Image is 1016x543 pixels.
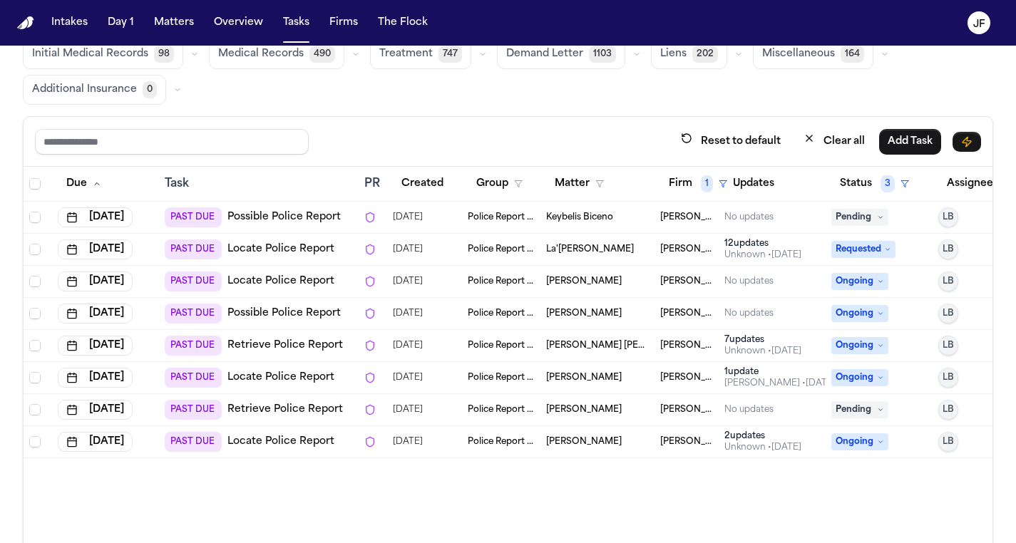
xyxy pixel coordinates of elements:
[17,16,34,30] a: Home
[209,39,344,69] button: Medical Records490
[208,10,269,36] button: Overview
[324,10,364,36] button: Firms
[23,39,183,69] button: Initial Medical Records98
[589,46,616,63] span: 1103
[218,47,304,61] span: Medical Records
[660,47,687,61] span: Liens
[953,132,981,152] button: Immediate Task
[379,47,433,61] span: Treatment
[154,46,174,63] span: 98
[102,10,140,36] button: Day 1
[370,39,471,69] button: Treatment747
[372,10,433,36] button: The Flock
[651,39,727,69] button: Liens202
[309,46,335,63] span: 490
[438,46,462,63] span: 747
[277,10,315,36] button: Tasks
[46,10,93,36] button: Intakes
[841,46,864,63] span: 164
[148,10,200,36] button: Matters
[762,47,835,61] span: Miscellaneous
[32,83,137,97] span: Additional Insurance
[17,16,34,30] img: Finch Logo
[672,128,789,155] button: Reset to default
[23,75,166,105] button: Additional Insurance0
[506,47,583,61] span: Demand Letter
[143,81,157,98] span: 0
[58,432,133,452] button: [DATE]
[879,129,941,155] button: Add Task
[753,39,873,69] button: Miscellaneous164
[32,47,148,61] span: Initial Medical Records
[795,128,873,155] button: Clear all
[497,39,625,69] button: Demand Letter1103
[692,46,718,63] span: 202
